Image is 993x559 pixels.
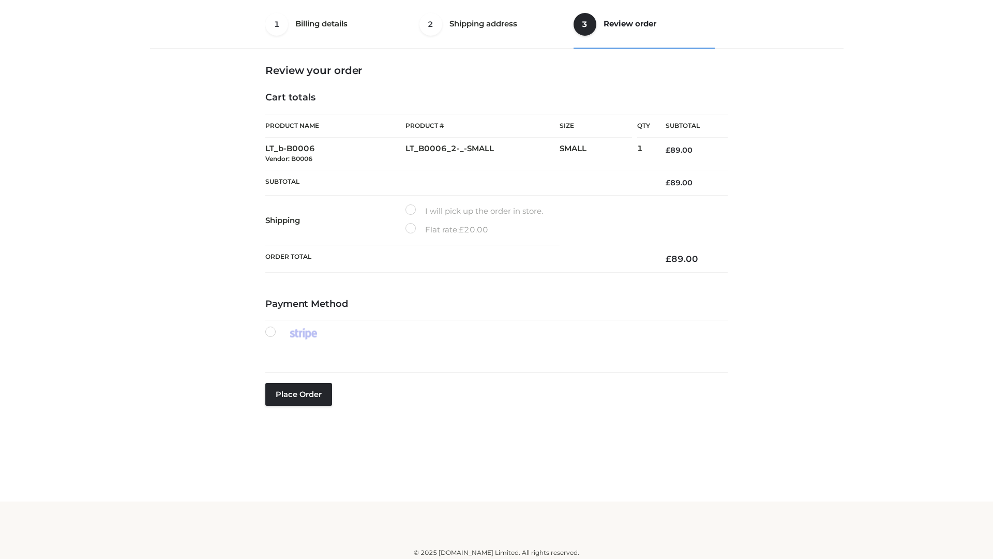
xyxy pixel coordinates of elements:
button: Place order [265,383,332,406]
th: Qty [637,114,650,138]
th: Subtotal [650,114,728,138]
h4: Payment Method [265,299,728,310]
td: 1 [637,138,650,170]
span: £ [666,254,671,264]
h3: Review your order [265,64,728,77]
div: © 2025 [DOMAIN_NAME] Limited. All rights reserved. [154,548,839,558]
td: LT_B0006_2-_-SMALL [405,138,560,170]
span: £ [459,225,464,234]
th: Subtotal [265,170,650,195]
td: SMALL [560,138,637,170]
th: Shipping [265,196,405,245]
bdi: 89.00 [666,145,693,155]
bdi: 89.00 [666,178,693,187]
td: LT_b-B0006 [265,138,405,170]
th: Order Total [265,245,650,273]
th: Size [560,114,632,138]
bdi: 20.00 [459,225,488,234]
label: I will pick up the order in store. [405,204,543,218]
span: £ [666,178,670,187]
h4: Cart totals [265,92,728,104]
th: Product # [405,114,560,138]
label: Flat rate: [405,223,488,237]
th: Product Name [265,114,405,138]
small: Vendor: B0006 [265,155,312,163]
span: £ [666,145,670,155]
bdi: 89.00 [666,254,698,264]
